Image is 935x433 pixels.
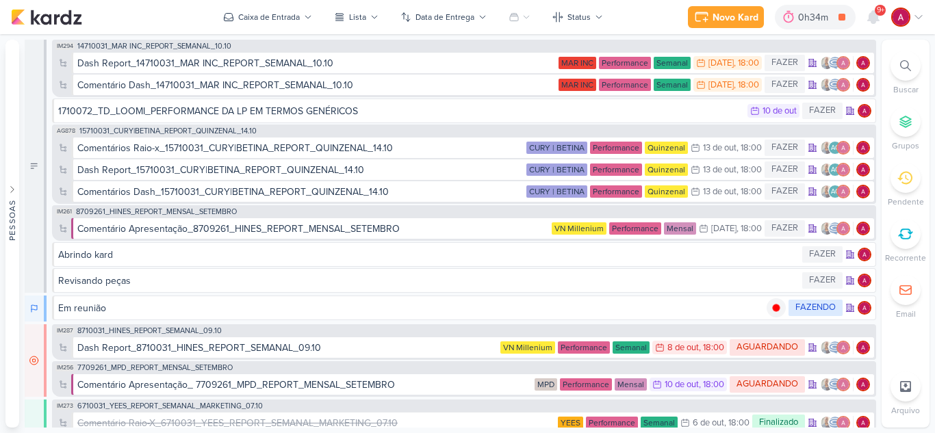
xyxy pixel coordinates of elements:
[820,185,834,198] img: Iara Santos
[737,144,762,153] div: , 18:00
[856,141,870,155] img: Alessandra Gomes
[820,416,834,430] img: Iara Santos
[665,380,699,389] div: 10 de out
[836,222,850,235] img: Alessandra Gomes
[77,78,556,92] div: Comentário Dash_14710031_MAR INC_REPORT_SEMANAL_10.10
[590,163,642,176] div: Performance
[765,55,805,71] div: FAZER
[654,79,691,91] div: Semanal
[856,378,870,391] div: Responsável: Alessandra Gomes
[856,163,870,176] div: Responsável: Alessandra Gomes
[724,419,750,428] div: , 18:00
[828,163,842,176] div: Aline Gimenez Graciano
[77,42,231,50] span: 14710031_MAR INC_REPORT_SEMANAL_10.10
[836,163,850,176] img: Alessandra Gomes
[5,40,19,428] button: Pessoas
[699,380,724,389] div: , 18:00
[858,301,871,315] div: Responsável: Alessandra Gomes
[765,183,805,200] div: FAZER
[820,378,854,391] div: Colaboradores: Iara Santos, Caroline Traven De Andrade, Alessandra Gomes
[856,341,870,354] div: Responsável: Alessandra Gomes
[77,416,555,430] div: Comentário Raio-X_6710031_YEES_REPORT_SEMANAL_MARKETING_07.10
[645,163,688,176] div: Quinzenal
[55,208,73,215] span: IM261
[58,274,799,288] div: Revisando peças
[828,78,842,92] img: Caroline Traven De Andrade
[856,78,870,92] img: Alessandra Gomes
[828,416,842,430] img: Caroline Traven De Andrade
[730,339,805,356] div: AGUARDANDO
[77,56,556,70] div: Dash Report_14710031_MAR INC_REPORT_SEMANAL_10.10
[558,341,610,354] div: Performance
[828,141,842,155] div: Aline Gimenez Graciano
[896,308,916,320] p: Email
[828,222,842,235] img: Caroline Traven De Andrade
[734,81,759,90] div: , 18:00
[713,10,758,25] div: Novo Kard
[77,416,398,430] div: Comentário Raio-X_6710031_YEES_REPORT_SEMANAL_MARKETING_07.10
[688,6,764,28] button: Novo Kard
[820,222,834,235] img: Iara Santos
[820,185,854,198] div: Colaboradores: Iara Santos, Aline Gimenez Graciano, Alessandra Gomes
[836,185,850,198] img: Alessandra Gomes
[590,142,642,154] div: Performance
[734,59,759,68] div: , 18:00
[526,163,587,176] div: CURY | BETINA
[820,78,854,92] div: Colaboradores: Iara Santos, Caroline Traven De Andrade, Alessandra Gomes
[79,127,257,135] span: 15710031_CURY|BETINA_REPORT_QUINZENAL_14.10
[58,104,745,118] div: 1710072_TD_LOOMI_PERFORMANCE DA LP EM TERMOS GENÉRICOS
[828,378,842,391] img: Caroline Traven De Andrade
[856,378,870,391] img: Alessandra Gomes
[55,42,75,50] span: IM294
[55,327,75,334] span: IM287
[891,404,920,417] p: Arquivo
[789,300,843,316] div: FAZENDO
[856,416,870,430] img: Alessandra Gomes
[55,127,77,135] span: AG878
[820,163,834,176] img: Iara Santos
[11,9,82,25] img: kardz.app
[77,222,400,236] div: Comentário Apresentação_8709261_HINES_REPORT_MENSAL_SETEMBRO
[77,163,524,177] div: Dash Report_15710031_CURY|BETINA_REPORT_QUINZENAL_14.10
[77,185,524,199] div: Comentários Dash_15710031_CURY|BETINA_REPORT_QUINZENAL_14.10
[765,77,805,93] div: FAZER
[6,199,18,240] div: Pessoas
[703,144,737,153] div: 13 de out
[885,252,926,264] p: Recorrente
[25,40,47,293] div: FAZER
[645,142,688,154] div: Quinzenal
[856,185,870,198] div: Responsável: Alessandra Gomes
[77,327,222,334] span: 8710031_HINES_REPORT_SEMANAL_09.10
[535,378,557,391] div: MPD
[820,416,854,430] div: Colaboradores: Iara Santos, Caroline Traven De Andrade, Alessandra Gomes
[820,56,854,70] div: Colaboradores: Iara Santos, Caroline Traven De Andrade, Alessandra Gomes
[558,417,583,429] div: YEES
[820,378,834,391] img: Iara Santos
[641,417,678,429] div: Semanal
[58,248,799,262] div: Abrindo kard
[76,208,237,215] span: 8709261_HINES_REPORT_MENSAL_SETEMBRO
[77,341,321,355] div: Dash Report_8710031_HINES_REPORT_SEMANAL_09.10
[730,376,805,393] div: AGUARDANDO
[828,341,842,354] img: Caroline Traven De Andrade
[559,79,596,91] div: MAR INC
[836,141,850,155] img: Alessandra Gomes
[613,341,650,354] div: Semanal
[77,341,498,355] div: Dash Report_8710031_HINES_REPORT_SEMANAL_09.10
[856,141,870,155] div: Responsável: Alessandra Gomes
[590,185,642,198] div: Performance
[58,104,358,118] div: 1710072_TD_LOOMI_PERFORMANCE DA LP EM TERMOS GENÉRICOS
[737,187,762,196] div: , 18:00
[858,104,871,118] img: Alessandra Gomes
[77,378,532,392] div: Comentário Apresentação_ 7709261_MPD_REPORT_MENSAL_SETEMBRO
[802,103,843,119] div: FAZER
[820,141,854,155] div: Colaboradores: Iara Santos, Aline Gimenez Graciano, Alessandra Gomes
[708,81,734,90] div: [DATE]
[856,78,870,92] div: Responsável: Alessandra Gomes
[77,222,549,236] div: Comentário Apresentação_8709261_HINES_REPORT_MENSAL_SETEMBRO
[820,222,854,235] div: Colaboradores: Iara Santos, Caroline Traven De Andrade, Alessandra Gomes
[763,107,797,116] div: 10 de out
[836,78,850,92] img: Alessandra Gomes
[820,78,834,92] img: Iara Santos
[711,224,737,233] div: [DATE]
